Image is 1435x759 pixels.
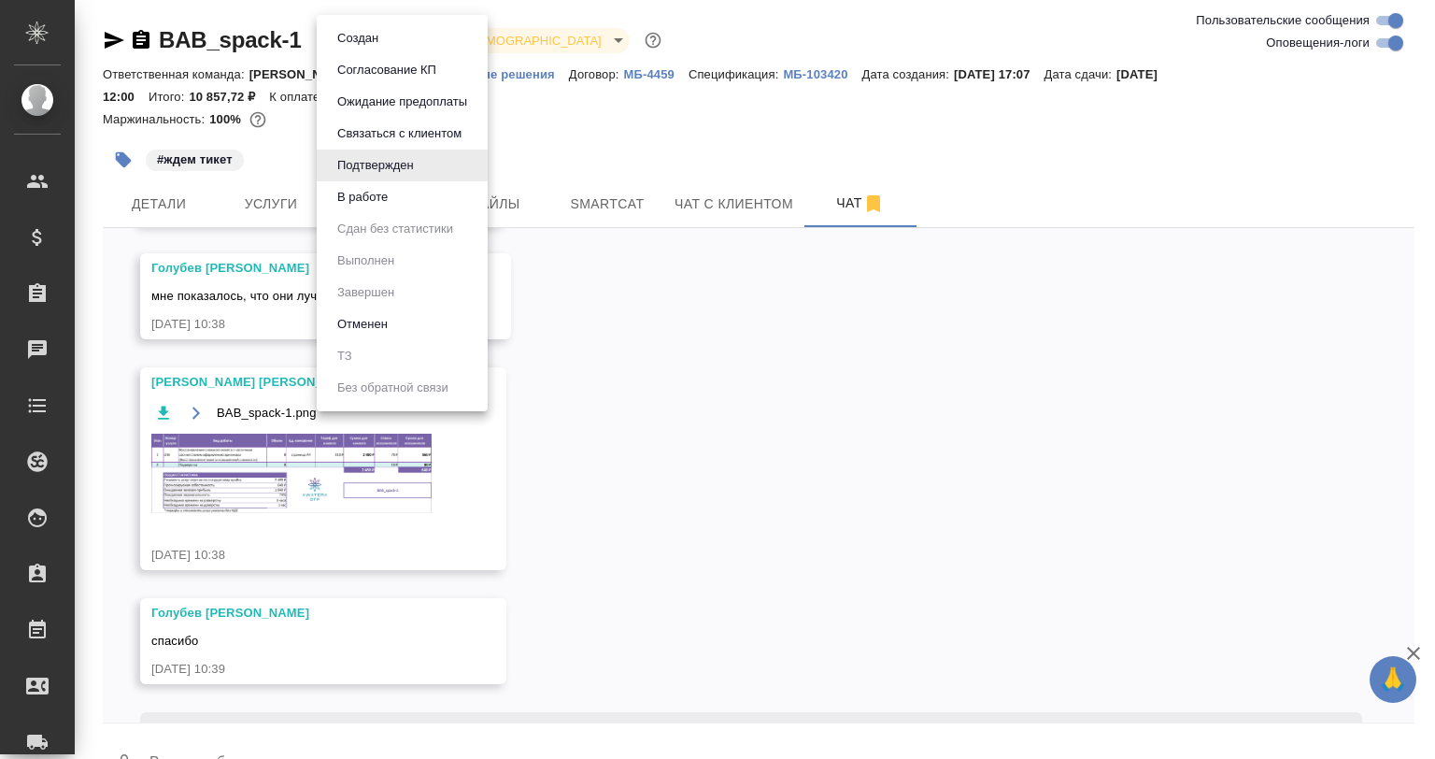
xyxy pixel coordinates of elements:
[332,92,473,112] button: Ожидание предоплаты
[332,187,393,208] button: В работе
[332,314,393,335] button: Отменен
[332,251,400,271] button: Выполнен
[332,346,358,366] button: ТЗ
[332,378,454,398] button: Без обратной связи
[332,28,384,49] button: Создан
[332,123,467,144] button: Связаться с клиентом
[332,60,442,80] button: Согласование КП
[332,282,400,303] button: Завершен
[332,155,419,176] button: Подтвержден
[332,219,459,239] button: Сдан без статистики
